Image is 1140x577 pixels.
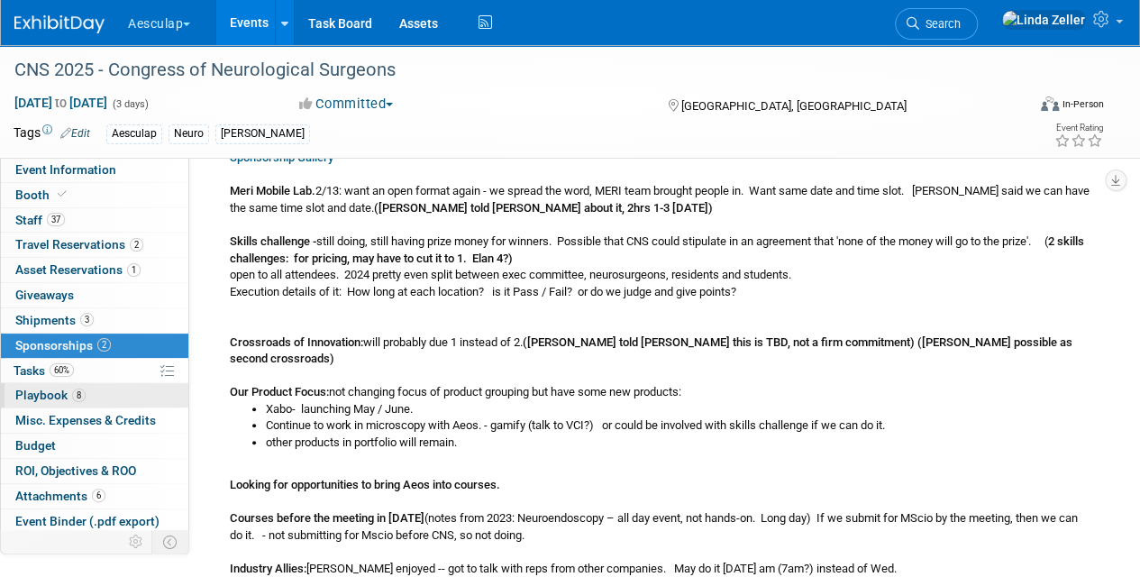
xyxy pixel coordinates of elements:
[72,389,86,402] span: 8
[14,124,90,144] td: Tags
[1,359,188,383] a: Tasks60%
[230,511,424,525] b: Courses before the meeting in [DATE]
[80,313,94,326] span: 3
[15,262,141,277] span: Asset Reservations
[15,514,160,528] span: Event Binder (.pdf export)
[14,95,108,111] span: [DATE] [DATE]
[50,363,74,377] span: 60%
[106,124,162,143] div: Aesculap
[230,151,333,164] a: Sponsorship Gallery
[47,213,65,226] span: 37
[1,408,188,433] a: Misc. Expenses & Credits
[121,530,152,554] td: Personalize Event Tab Strip
[1,383,188,408] a: Playbook8
[1,434,188,458] a: Budget
[266,401,1090,418] li: Xabo- launching May / June.
[1,233,188,257] a: Travel Reservations2
[230,385,329,398] b: Our Product Focus:
[127,263,141,277] span: 1
[130,238,143,252] span: 2
[15,188,70,202] span: Booth
[1062,97,1104,111] div: In-Person
[919,17,961,31] span: Search
[8,54,1011,87] div: CNS 2025 - Congress of Neurological Surgeons
[169,124,209,143] div: Neuro
[15,489,105,503] span: Attachments
[15,388,86,402] span: Playbook
[215,124,310,143] div: [PERSON_NAME]
[92,489,105,502] span: 6
[14,363,74,378] span: Tasks
[1,283,188,307] a: Giveaways
[15,338,111,353] span: Sponsorships
[15,313,94,327] span: Shipments
[944,94,1104,121] div: Event Format
[15,288,74,302] span: Giveaways
[1,183,188,207] a: Booth
[293,95,400,114] button: Committed
[374,201,713,215] b: ([PERSON_NAME] told [PERSON_NAME] about it, 2hrs 1-3 [DATE])
[1,208,188,233] a: Staff37
[15,438,56,453] span: Budget
[895,8,978,40] a: Search
[230,234,316,248] b: Skills challenge -
[266,417,1090,435] li: Continue to work in microscopy with Aeos. - gamify (talk to VCI?) or could be involved with skill...
[97,338,111,352] span: 2
[680,99,906,113] span: [GEOGRAPHIC_DATA], [GEOGRAPHIC_DATA]
[1054,124,1103,133] div: Event Rating
[230,234,1084,265] b: 2 skills challenges: for pricing, may have to cut it to 1. Elan 4?)
[230,562,306,575] b: Industry Allies:
[1041,96,1059,111] img: Format-Inperson.png
[266,435,1090,452] li: other products in portfolio will remain.
[52,96,69,110] span: to
[1,459,188,483] a: ROI, Objectives & ROO
[152,530,189,554] td: Toggle Event Tabs
[1,308,188,333] a: Shipments3
[1,158,188,182] a: Event Information
[15,162,116,177] span: Event Information
[15,213,65,227] span: Staff
[60,127,90,140] a: Edit
[1,334,188,358] a: Sponsorships2
[1,484,188,508] a: Attachments6
[15,413,156,427] span: Misc. Expenses & Credits
[1,258,188,282] a: Asset Reservations1
[111,98,149,110] span: (3 days)
[15,463,136,478] span: ROI, Objectives & ROO
[1001,10,1086,30] img: Linda Zeller
[230,184,315,197] b: Meri Mobile Lab.
[58,189,67,199] i: Booth reservation complete
[15,237,143,252] span: Travel Reservations
[1,509,188,534] a: Event Binder (.pdf export)
[230,335,363,349] b: Crossroads of Innovation:
[230,335,1072,366] b: ([PERSON_NAME] told [PERSON_NAME] this is TBD, not a firm commitment) ([PERSON_NAME] possible as ...
[14,15,105,33] img: ExhibitDay
[230,478,500,491] b: Looking for opportunities to bring Aeos into courses.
